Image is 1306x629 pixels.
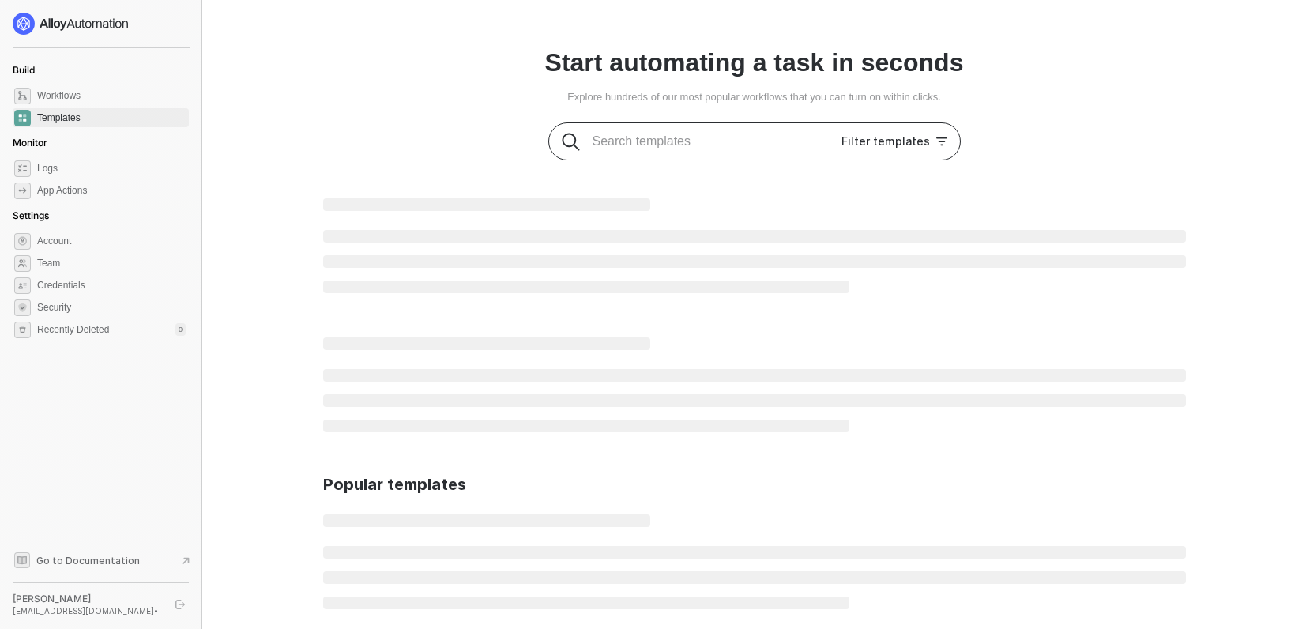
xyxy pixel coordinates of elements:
[936,136,947,147] span: icon-filter
[323,90,1186,104] div: Explore hundreds of our most popular workflows that you can turn on within clicks.
[14,233,31,250] span: settings
[13,64,35,76] span: Build
[14,110,31,126] span: marketplace
[175,323,186,336] div: 0
[37,184,87,198] div: App Actions
[13,13,130,35] img: logo
[323,47,1186,77] div: Start automating a task in seconds
[841,132,930,151] div: Filter templates
[14,299,31,316] span: security
[14,552,30,568] span: documentation
[175,600,185,609] span: logout
[37,298,186,317] span: Security
[562,133,580,151] img: Search
[14,255,31,272] span: team
[13,593,161,605] div: [PERSON_NAME]
[36,554,140,567] span: Go to Documentation
[37,276,186,295] span: Credentials
[593,130,809,153] input: Search templates
[13,13,189,35] a: logo
[323,476,466,492] div: Popular templates
[37,159,186,178] span: Logs
[37,323,109,337] span: Recently Deleted
[13,551,190,570] a: Knowledge Base
[37,232,186,250] span: Account
[14,183,31,199] span: icon-app-actions
[13,137,47,149] span: Monitor
[37,254,186,273] span: Team
[37,86,186,105] span: Workflows
[13,209,49,221] span: Settings
[178,553,194,569] span: document-arrow
[14,88,31,104] span: dashboard
[37,108,186,127] span: Templates
[14,160,31,177] span: icon-logs
[14,277,31,294] span: credentials
[14,322,31,338] span: settings
[13,605,161,616] div: [EMAIL_ADDRESS][DOMAIN_NAME] •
